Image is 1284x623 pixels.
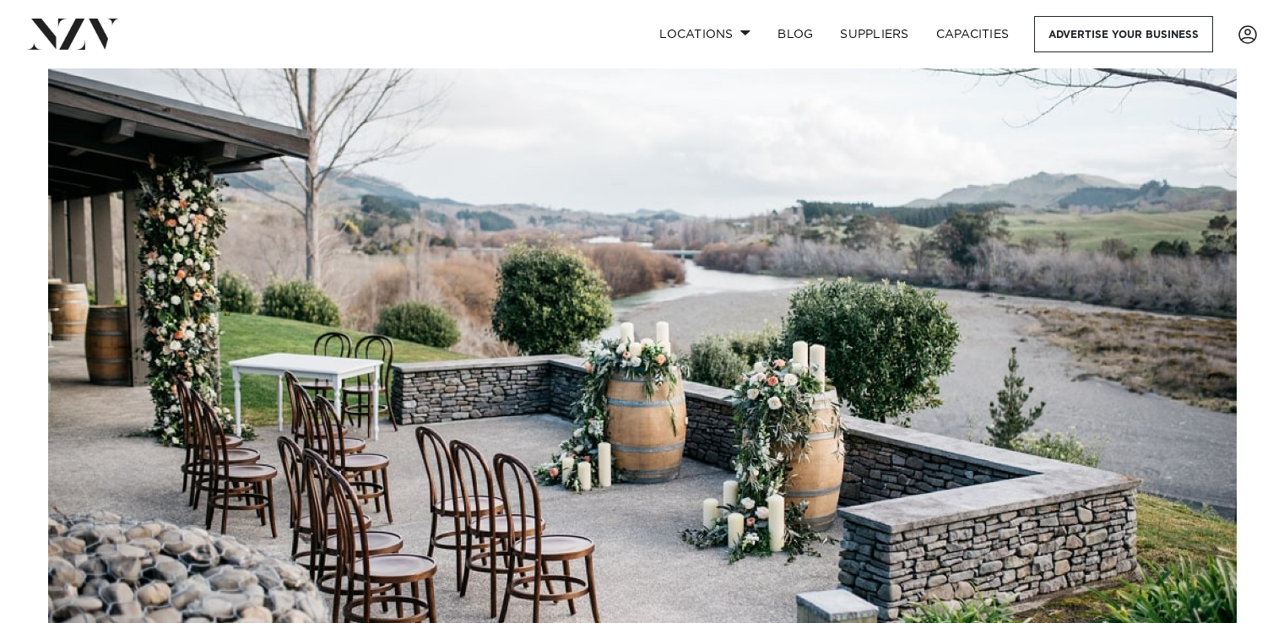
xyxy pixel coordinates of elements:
a: SUPPLIERS [826,16,922,52]
img: nzv-logo.png [27,19,119,49]
a: Locations [646,16,764,52]
a: Capacities [923,16,1023,52]
a: BLOG [764,16,826,52]
a: Advertise your business [1034,16,1213,52]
